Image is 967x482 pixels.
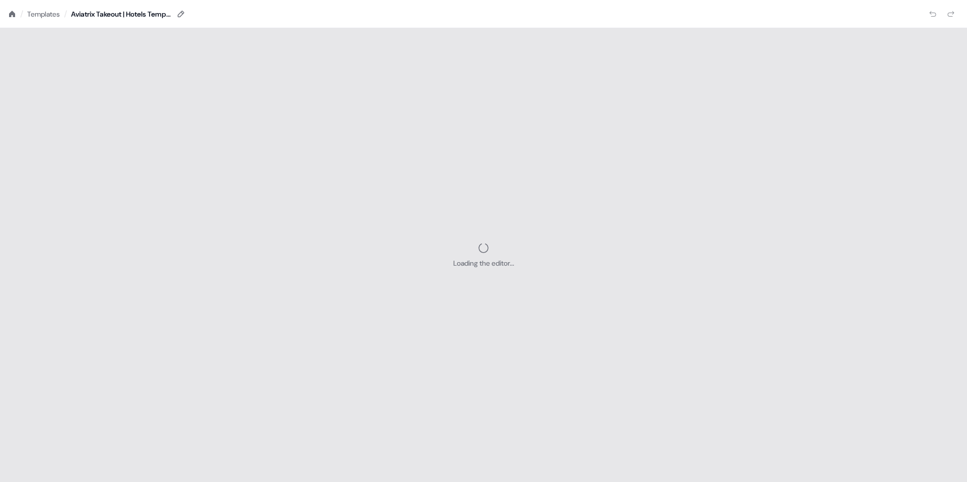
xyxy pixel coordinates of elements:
div: Loading the editor... [453,258,514,268]
div: / [64,9,67,20]
div: / [20,9,23,20]
div: Aviatrix Takeout | Hotels Template [71,9,172,19]
a: Templates [27,9,60,19]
